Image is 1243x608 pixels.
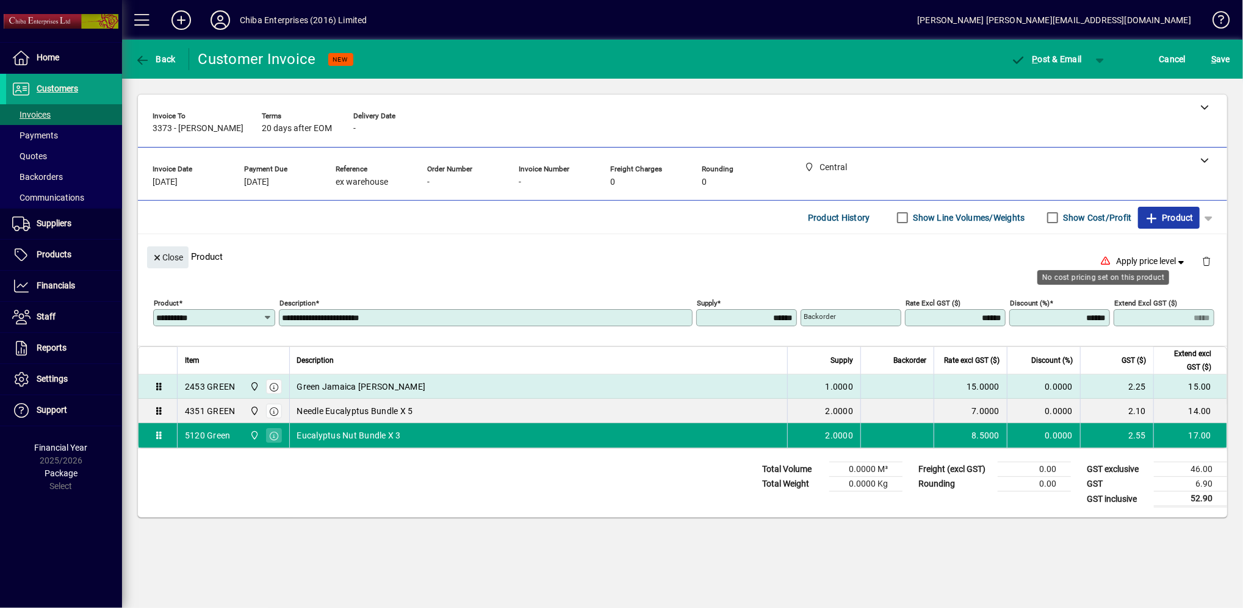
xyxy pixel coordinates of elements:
span: Reports [37,343,67,352]
app-page-header-button: Back [122,48,189,70]
span: Green Jamaica [PERSON_NAME] [297,381,426,393]
span: Customers [37,84,78,93]
span: Product History [808,208,870,227]
span: ave [1211,49,1230,69]
a: Communications [6,187,122,208]
span: NEW [333,55,348,63]
div: No cost pricing set on this product [1037,270,1169,285]
button: Product [1138,207,1200,229]
span: GST ($) [1122,354,1146,367]
span: Extend excl GST ($) [1161,347,1211,374]
div: 8.5000 [942,429,1000,442]
span: Products [37,249,71,259]
mat-label: Discount (%) [1010,299,1050,307]
span: Package [45,468,77,478]
span: Home [37,52,59,62]
button: Save [1208,48,1233,70]
span: 2.0000 [826,405,854,417]
td: 52.90 [1154,492,1227,507]
span: Eucalyptus Nut Bundle X 3 [297,429,401,442]
span: Central [247,429,261,442]
span: Item [185,354,200,367]
span: Close [152,248,184,268]
label: Show Line Volumes/Weights [911,212,1025,224]
span: Cancel [1159,49,1186,69]
td: 46.00 [1154,462,1227,477]
app-page-header-button: Close [144,251,192,262]
span: Invoices [12,110,51,120]
span: Suppliers [37,218,71,228]
td: 2.10 [1080,399,1153,423]
div: Customer Invoice [198,49,316,69]
button: Post & Email [1005,48,1088,70]
span: Central [247,380,261,393]
td: GST exclusive [1081,462,1154,477]
td: 6.90 [1154,477,1227,492]
div: 4351 GREEN [185,405,236,417]
td: 0.0000 [1007,399,1080,423]
span: Staff [37,312,56,321]
td: Total Volume [756,462,829,477]
a: Suppliers [6,209,122,239]
a: Quotes [6,146,122,166]
span: Backorder [893,354,926,367]
div: 15.0000 [942,381,1000,393]
a: Payments [6,125,122,146]
a: Backorders [6,166,122,187]
td: 15.00 [1153,374,1227,399]
button: Cancel [1156,48,1189,70]
td: Rounding [912,477,998,492]
div: Product [138,234,1227,279]
button: Apply price level [1112,251,1192,273]
span: - [427,177,430,187]
span: Financial Year [35,443,88,452]
mat-label: Backorder [804,312,836,321]
button: Product History [803,207,875,229]
span: [DATE] [244,177,269,187]
a: Staff [6,302,122,332]
a: Support [6,395,122,426]
a: Knowledge Base [1203,2,1228,42]
span: Support [37,405,67,415]
a: Products [6,240,122,270]
span: 1.0000 [826,381,854,393]
div: 2453 GREEN [185,381,236,393]
span: Needle Eucalyptus Bundle X 5 [297,405,413,417]
a: Reports [6,333,122,363]
a: Home [6,43,122,73]
td: Total Weight [756,477,829,492]
mat-label: Supply [697,299,717,307]
div: Chiba Enterprises (2016) Limited [240,10,367,30]
span: Apply price level [1117,255,1187,268]
td: 0.00 [998,462,1071,477]
td: 0.0000 Kg [829,477,903,492]
label: Show Cost/Profit [1061,212,1132,224]
span: 0 [610,177,615,187]
button: Delete [1192,246,1221,276]
span: Backorders [12,172,63,182]
span: [DATE] [153,177,178,187]
span: - [519,177,521,187]
span: 20 days after EOM [262,124,332,134]
div: [PERSON_NAME] [PERSON_NAME][EMAIL_ADDRESS][DOMAIN_NAME] [917,10,1191,30]
span: Communications [12,193,84,202]
span: - [353,124,356,134]
td: 2.55 [1080,423,1153,448]
button: Back [132,48,179,70]
span: Supply [830,354,853,367]
mat-label: Rate excl GST ($) [906,299,960,307]
span: ost & Email [1011,54,1082,64]
span: P [1032,54,1038,64]
mat-label: Description [279,299,315,307]
button: Close [147,246,189,268]
div: 5120 Green [185,429,231,442]
a: Settings [6,364,122,395]
span: 0 [702,177,707,187]
span: S [1211,54,1216,64]
span: Back [135,54,176,64]
button: Profile [201,9,240,31]
span: Description [297,354,334,367]
td: 0.0000 [1007,423,1080,448]
td: 14.00 [1153,399,1227,423]
td: 0.0000 M³ [829,462,903,477]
